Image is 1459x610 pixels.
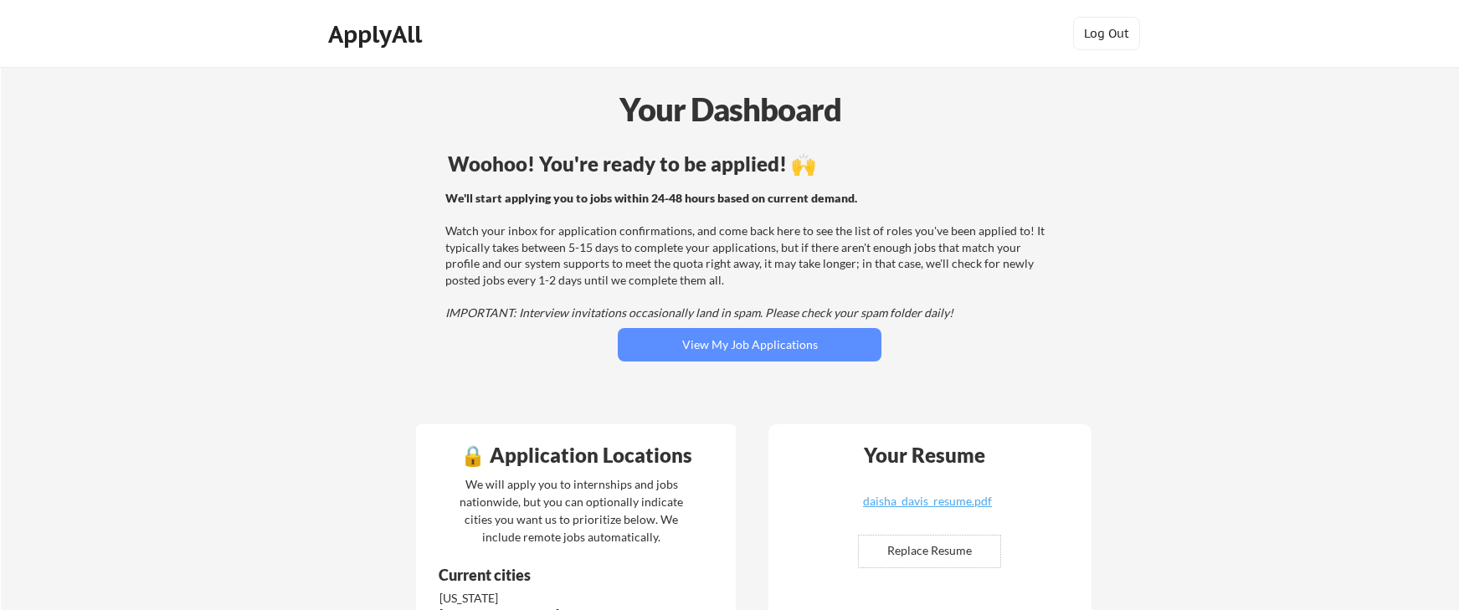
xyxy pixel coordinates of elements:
[445,191,857,205] strong: We'll start applying you to jobs within 24-48 hours based on current demand.
[445,305,953,320] em: IMPORTANT: Interview invitations occasionally land in spam. Please check your spam folder daily!
[456,475,686,546] div: We will apply you to internships and jobs nationwide, but you can optionally indicate cities you ...
[420,445,732,465] div: 🔒 Application Locations
[445,190,1049,321] div: Watch your inbox for application confirmations, and come back here to see the list of roles you'v...
[828,495,1027,521] a: daisha_davis_resume.pdf
[448,154,1051,174] div: Woohoo! You're ready to be applied! 🙌
[841,445,1007,465] div: Your Resume
[328,20,427,49] div: ApplyAll
[828,495,1027,507] div: daisha_davis_resume.pdf
[1073,17,1140,50] button: Log Out
[439,567,670,582] div: Current cities
[2,85,1459,133] div: Your Dashboard
[618,328,881,361] button: View My Job Applications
